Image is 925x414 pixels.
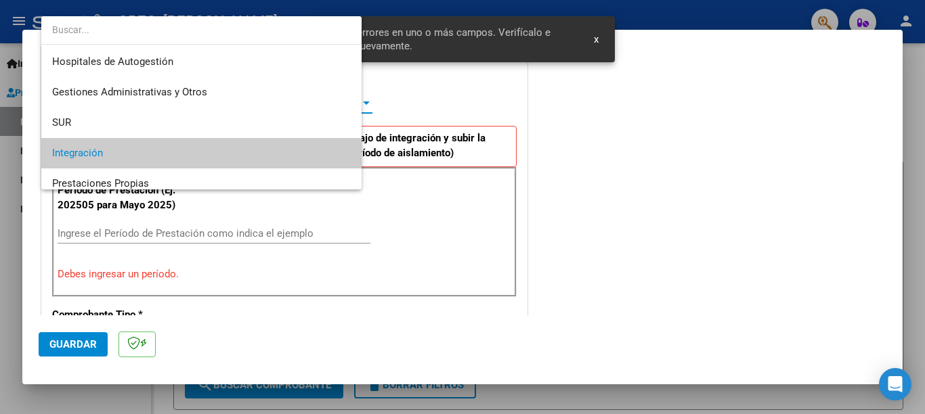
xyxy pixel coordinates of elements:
span: Gestiones Administrativas y Otros [52,86,207,98]
input: dropdown search [41,16,362,44]
div: Open Intercom Messenger [879,368,911,400]
span: Integración [52,147,103,159]
span: SUR [52,116,71,129]
span: Prestaciones Propias [52,177,149,189]
span: Hospitales de Autogestión [52,55,173,68]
